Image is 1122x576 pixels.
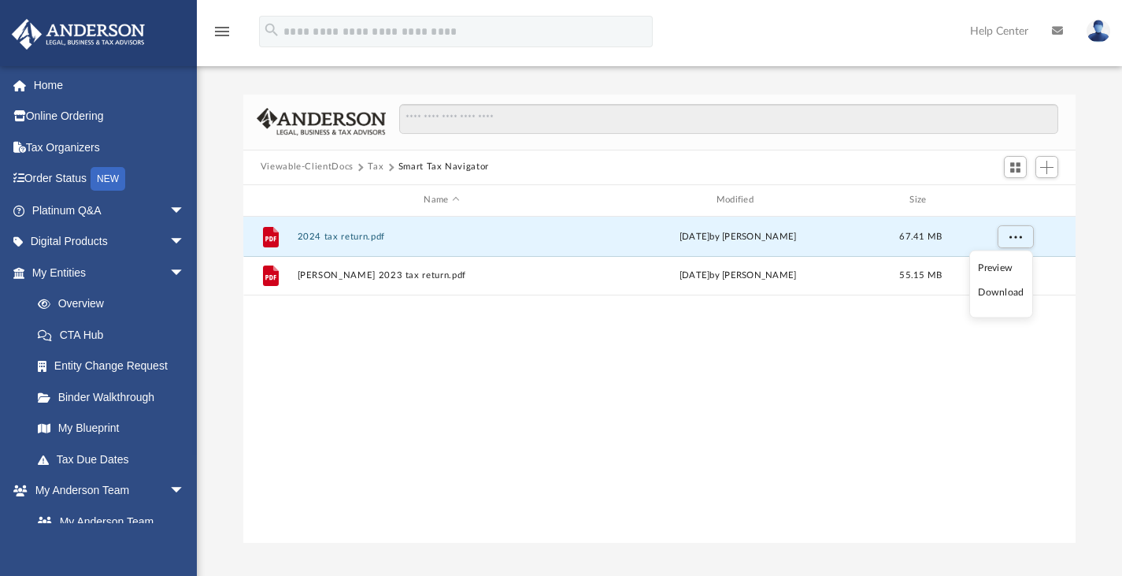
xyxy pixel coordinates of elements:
a: Tax Organizers [11,132,209,163]
li: Preview [978,259,1024,276]
li: Download [978,284,1024,301]
div: NEW [91,167,125,191]
div: Size [889,193,952,207]
a: CTA Hub [22,319,209,351]
ul: More options [969,251,1033,318]
div: [DATE] by [PERSON_NAME] [593,269,882,283]
a: Digital Productsarrow_drop_down [11,226,209,258]
button: Add [1035,156,1059,178]
button: [PERSON_NAME] 2023 tax return.pdf [297,270,586,281]
a: Binder Walkthrough [22,381,209,413]
a: Overview [22,288,209,320]
button: 2024 tax return.pdf [297,231,586,241]
input: Search files and folders [399,104,1058,134]
button: More options [997,225,1033,248]
a: Order StatusNEW [11,163,209,195]
a: My Entitiesarrow_drop_down [11,257,209,288]
div: id [959,193,1069,207]
div: id [250,193,290,207]
a: My Anderson Teamarrow_drop_down [11,475,201,507]
div: by [PERSON_NAME] [593,229,882,243]
span: arrow_drop_down [169,257,201,289]
a: Home [11,69,209,101]
img: Anderson Advisors Platinum Portal [7,19,150,50]
span: 55.15 MB [899,271,942,280]
div: Name [296,193,586,207]
div: grid [243,217,1076,544]
span: arrow_drop_down [169,195,201,227]
a: Tax Due Dates [22,444,209,475]
button: Smart Tax Navigator [398,160,489,174]
span: [DATE] [679,232,709,240]
a: Platinum Q&Aarrow_drop_down [11,195,209,226]
div: Modified [593,193,883,207]
span: arrow_drop_down [169,475,201,507]
i: search [263,21,280,39]
button: Switch to Grid View [1004,156,1028,178]
span: 67.41 MB [899,232,942,240]
i: menu [213,22,231,41]
a: menu [213,30,231,41]
img: User Pic [1087,20,1110,43]
a: My Anderson Team [22,506,193,537]
a: My Blueprint [22,413,201,444]
button: Viewable-ClientDocs [261,160,354,174]
a: Online Ordering [11,101,209,132]
button: Tax [368,160,383,174]
a: Entity Change Request [22,351,209,382]
span: arrow_drop_down [169,226,201,258]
